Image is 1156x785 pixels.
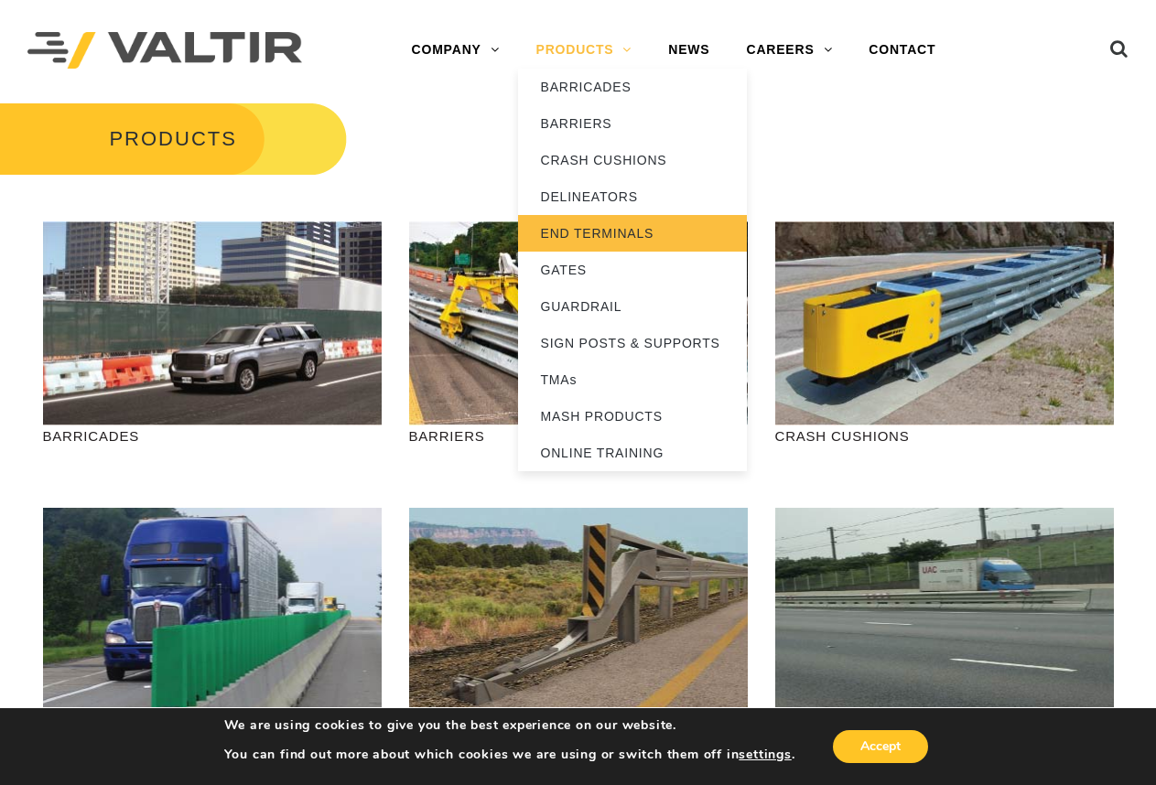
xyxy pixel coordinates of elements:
a: SIGN POSTS & SUPPORTS [518,325,747,361]
a: END TERMINALS [518,215,747,252]
a: GATES [518,252,747,288]
p: BARRICADES [43,425,382,446]
a: CONTACT [850,32,954,69]
a: BARRICADES [518,69,747,105]
button: Accept [833,730,928,763]
a: NEWS [650,32,728,69]
p: BARRIERS [409,425,748,446]
a: MASH PRODUCTS [518,398,747,435]
button: settings [739,747,791,763]
a: ONLINE TRAINING [518,435,747,471]
a: GUARDRAIL [518,288,747,325]
a: BARRIERS [518,105,747,142]
a: PRODUCTS [518,32,651,69]
p: CRASH CUSHIONS [775,425,1114,446]
a: TMAs [518,361,747,398]
a: COMPANY [394,32,518,69]
a: DELINEATORS [518,178,747,215]
a: CRASH CUSHIONS [518,142,747,178]
a: CAREERS [728,32,850,69]
img: Valtir [27,32,302,70]
p: We are using cookies to give you the best experience on our website. [224,717,795,734]
p: You can find out more about which cookies we are using or switch them off in . [224,747,795,763]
